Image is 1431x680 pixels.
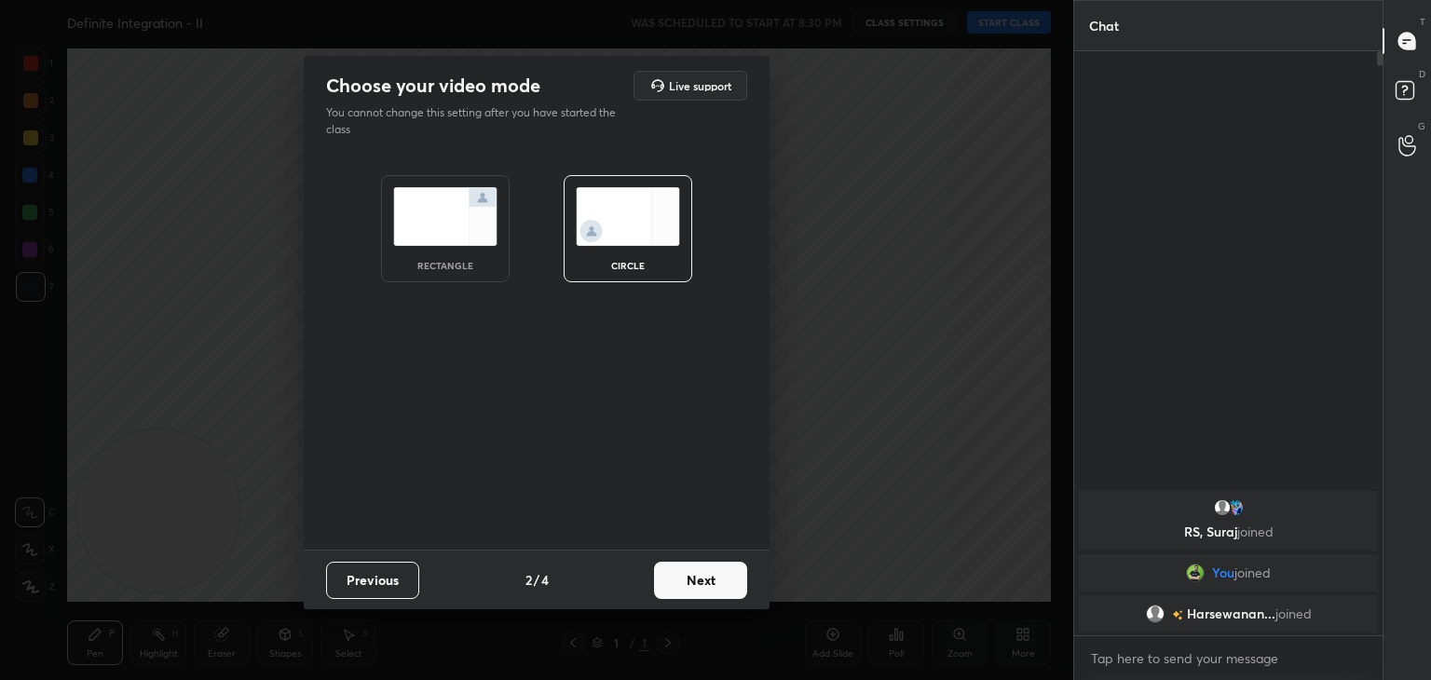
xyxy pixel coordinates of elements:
[525,570,532,590] h4: 2
[1418,119,1425,133] p: G
[1186,564,1205,582] img: a434298a68d44316b023bd070e79c2f5.jpg
[1187,606,1275,621] span: Harsewanan...
[1212,565,1234,580] span: You
[1090,524,1367,539] p: RS, Suraj
[654,562,747,599] button: Next
[326,562,419,599] button: Previous
[1074,487,1383,636] div: grid
[576,187,680,246] img: circleScreenIcon.acc0effb.svg
[1234,565,1271,580] span: joined
[1275,606,1312,621] span: joined
[534,570,539,590] h4: /
[408,261,483,270] div: rectangle
[393,187,497,246] img: normalScreenIcon.ae25ed63.svg
[1146,605,1165,623] img: default.png
[1213,498,1232,517] img: default.png
[1226,498,1245,517] img: 48d19d24f8214c8f85461ad0a993ac84.jpg
[326,104,628,138] p: You cannot change this setting after you have started the class
[669,80,731,91] h5: Live support
[1420,15,1425,29] p: T
[1172,610,1183,620] img: no-rating-badge.077c3623.svg
[1419,67,1425,81] p: D
[326,74,540,98] h2: Choose your video mode
[591,261,665,270] div: circle
[1237,523,1274,540] span: joined
[1074,1,1134,50] p: Chat
[541,570,549,590] h4: 4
